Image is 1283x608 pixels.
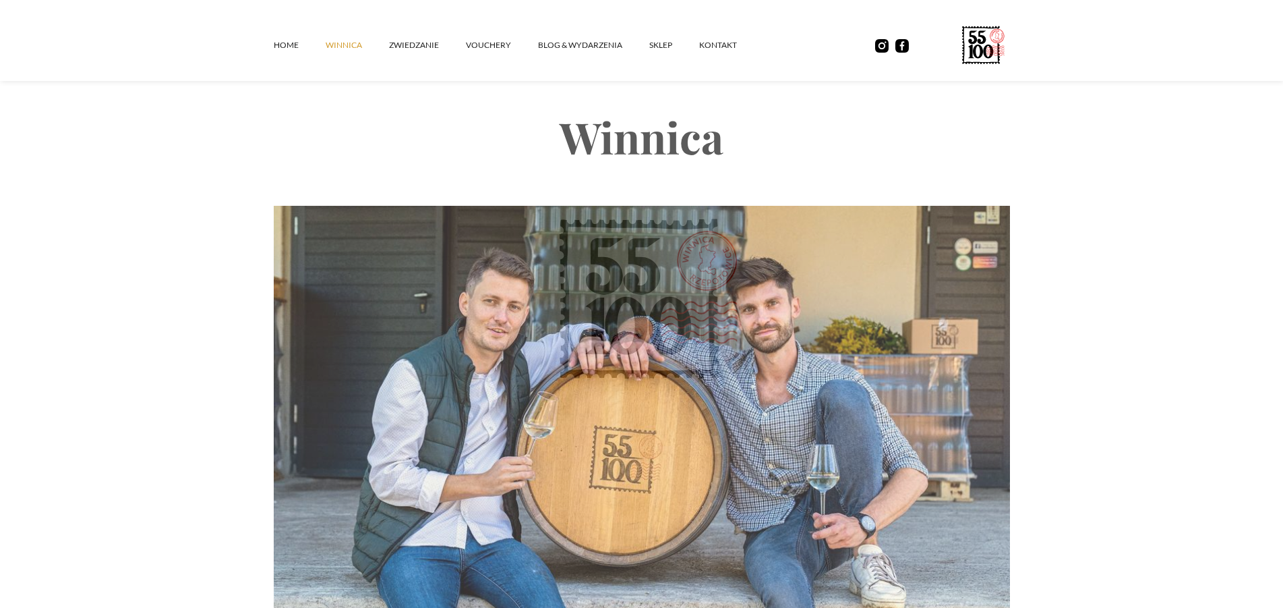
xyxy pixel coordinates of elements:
a: SKLEP [649,25,699,65]
a: Blog & Wydarzenia [538,25,649,65]
a: ZWIEDZANIE [389,25,466,65]
a: Home [274,25,326,65]
a: kontakt [699,25,764,65]
a: winnica [326,25,389,65]
a: vouchery [466,25,538,65]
